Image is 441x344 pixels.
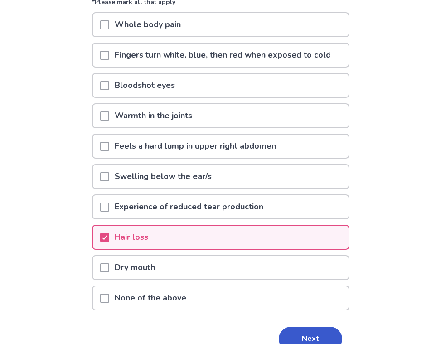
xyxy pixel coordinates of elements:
p: Whole body pain [109,13,186,36]
p: Dry mouth [109,256,160,279]
p: Experience of reduced tear production [109,195,269,218]
p: None of the above [109,286,192,310]
p: Warmth in the joints [109,104,198,127]
p: Bloodshot eyes [109,74,180,97]
p: Hair loss [109,226,154,249]
p: Swelling below the ear/s [109,165,217,188]
p: Fingers turn white, blue, then red when exposed to cold [109,44,336,67]
p: Feels a hard lump in upper right abdomen [109,135,281,158]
